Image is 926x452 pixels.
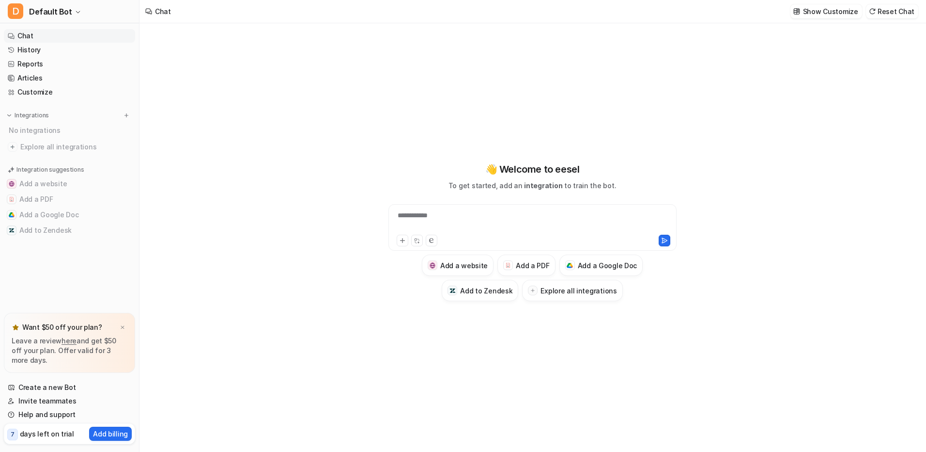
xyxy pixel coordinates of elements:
[442,280,518,301] button: Add to ZendeskAdd to Zendesk
[12,323,19,331] img: star
[522,280,622,301] button: Explore all integrations
[4,408,135,421] a: Help and support
[16,165,84,174] p: Integration suggestions
[20,429,74,439] p: days left on trial
[4,85,135,99] a: Customize
[6,112,13,119] img: expand menu
[524,181,562,190] span: integration
[4,57,135,71] a: Reports
[155,6,171,16] div: Chat
[123,112,130,119] img: menu_add.svg
[8,142,17,152] img: explore all integrations
[422,255,494,276] button: Add a websiteAdd a website
[516,260,549,271] h3: Add a PDF
[505,262,511,268] img: Add a PDF
[9,196,15,202] img: Add a PDF
[866,4,918,18] button: Reset Chat
[4,71,135,85] a: Articles
[449,288,456,294] img: Add to Zendesk
[485,162,580,177] p: 👋 Welcome to eesel
[790,4,862,18] button: Show Customize
[4,111,52,120] button: Integrations
[89,427,132,441] button: Add billing
[93,429,128,439] p: Add billing
[29,5,72,18] span: Default Bot
[4,140,135,154] a: Explore all integrations
[8,3,23,19] span: D
[4,29,135,43] a: Chat
[9,227,15,233] img: Add to Zendesk
[430,262,436,269] img: Add a website
[559,255,643,276] button: Add a Google DocAdd a Google Doc
[4,381,135,394] a: Create a new Bot
[793,8,800,15] img: customize
[497,255,555,276] button: Add a PDFAdd a PDF
[6,122,135,138] div: No integrations
[4,176,135,192] button: Add a websiteAdd a website
[803,6,858,16] p: Show Customize
[4,223,135,238] button: Add to ZendeskAdd to Zendesk
[15,112,49,119] p: Integrations
[440,260,488,271] h3: Add a website
[11,430,15,439] p: 7
[4,192,135,207] button: Add a PDFAdd a PDF
[578,260,637,271] h3: Add a Google Doc
[9,212,15,218] img: Add a Google Doc
[869,8,876,15] img: reset
[20,139,131,155] span: Explore all integrations
[4,207,135,223] button: Add a Google DocAdd a Google Doc
[120,324,125,331] img: x
[12,336,127,365] p: Leave a review and get $50 off your plan. Offer valid for 3 more days.
[540,286,617,296] h3: Explore all integrations
[4,394,135,408] a: Invite teammates
[9,181,15,187] img: Add a website
[567,263,573,269] img: Add a Google Doc
[460,286,512,296] h3: Add to Zendesk
[448,180,616,191] p: To get started, add an to train the bot.
[4,43,135,57] a: History
[62,337,77,345] a: here
[22,323,102,332] p: Want $50 off your plan?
